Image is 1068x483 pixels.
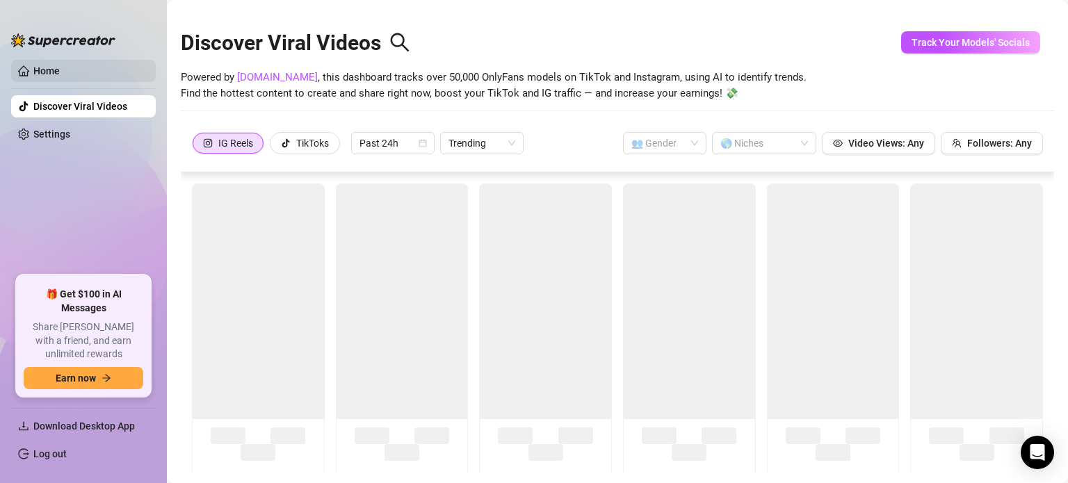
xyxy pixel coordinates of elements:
[33,420,135,432] span: Download Desktop App
[18,420,29,432] span: download
[952,138,962,148] span: team
[901,31,1040,54] button: Track Your Models' Socials
[33,129,70,140] a: Settings
[218,133,253,154] div: IG Reels
[24,288,143,315] span: 🎁 Get $100 in AI Messages
[359,133,426,154] span: Past 24h
[848,138,924,149] span: Video Views: Any
[203,138,213,148] span: instagram
[24,367,143,389] button: Earn nowarrow-right
[448,133,515,154] span: Trending
[33,101,127,112] a: Discover Viral Videos
[56,373,96,384] span: Earn now
[281,138,291,148] span: tik-tok
[181,69,807,102] span: Powered by , this dashboard tracks over 50,000 OnlyFans models on TikTok and Instagram, using AI ...
[181,30,410,56] h2: Discover Viral Videos
[419,139,427,147] span: calendar
[967,138,1032,149] span: Followers: Any
[102,373,111,383] span: arrow-right
[912,37,1030,48] span: Track Your Models' Socials
[941,132,1043,154] button: Followers: Any
[33,65,60,76] a: Home
[1021,436,1054,469] div: Open Intercom Messenger
[33,448,67,459] a: Log out
[237,71,318,83] a: [DOMAIN_NAME]
[389,32,410,53] span: search
[822,132,935,154] button: Video Views: Any
[833,138,843,148] span: eye
[24,320,143,361] span: Share [PERSON_NAME] with a friend, and earn unlimited rewards
[11,33,115,47] img: logo-BBDzfeDw.svg
[296,133,329,154] div: TikToks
